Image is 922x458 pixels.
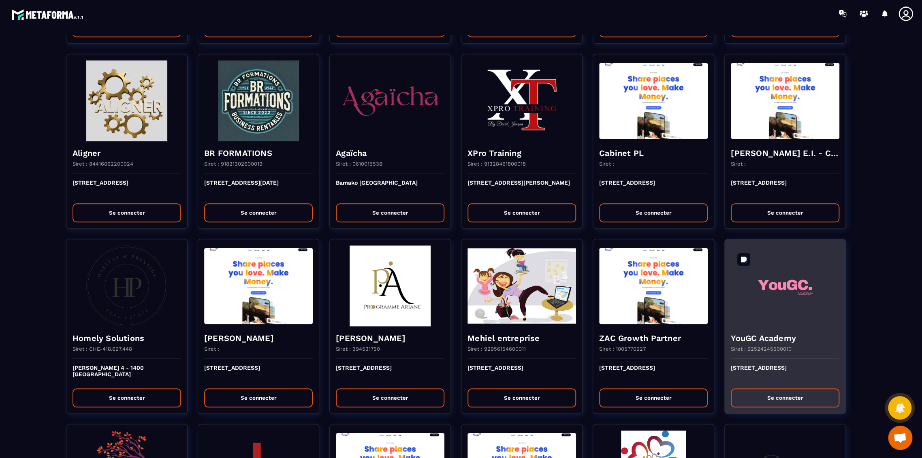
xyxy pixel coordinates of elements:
h4: Homely Solutions [73,332,181,344]
h4: [PERSON_NAME] E.I. - Cabinet Aequivalens [731,147,839,159]
img: logo [11,7,84,22]
p: Siret : 92956154600011 [467,346,526,352]
img: funnel-background [599,245,708,326]
p: [STREET_ADDRESS] [731,364,839,382]
p: Siret : CHE-418.697.448 [73,346,132,352]
button: Se connecter [599,388,708,407]
p: [STREET_ADDRESS] [467,364,576,382]
p: [STREET_ADDRESS] [599,179,708,197]
p: Siret : 91328461800018 [467,161,526,167]
img: funnel-background [73,245,181,326]
button: Se connecter [599,203,708,222]
img: funnel-background [467,245,576,326]
button: Se connecter [467,203,576,222]
p: Siret : 92524245500010 [731,346,792,352]
h4: [PERSON_NAME] [204,332,313,344]
button: Se connecter [731,388,839,407]
img: funnel-background [336,60,444,141]
p: [STREET_ADDRESS][PERSON_NAME] [467,179,576,197]
p: Siret : 1005770927 [599,346,646,352]
img: funnel-background [467,60,576,141]
h4: YouGC Academy [731,332,839,344]
h4: XPro Training [467,147,576,159]
h4: [PERSON_NAME] [336,332,444,344]
h4: Agaïcha [336,147,444,159]
img: funnel-background [599,60,708,141]
a: Mở cuộc trò chuyện [888,426,912,450]
p: Bamako [GEOGRAPHIC_DATA] [336,179,444,197]
p: Siret : 84416062200024 [73,161,133,167]
p: [STREET_ADDRESS] [204,364,313,382]
p: [STREET_ADDRESS] [336,364,444,382]
img: funnel-background [731,60,839,141]
button: Se connecter [204,203,313,222]
p: Siret : 061001553B [336,161,382,167]
img: funnel-background [204,60,313,141]
p: [STREET_ADDRESS][DATE] [204,179,313,197]
h4: Mehiel entreprise [467,332,576,344]
button: Se connecter [336,388,444,407]
p: Siret : [731,161,746,167]
h4: ZAC Growth Partner [599,332,708,344]
p: Siret : [599,161,614,167]
p: Siret : 394531750 [336,346,380,352]
p: [STREET_ADDRESS] [731,179,839,197]
button: Se connecter [73,388,181,407]
button: Se connecter [336,203,444,222]
p: [STREET_ADDRESS] [73,179,181,197]
p: Siret : 91821302600019 [204,161,263,167]
img: funnel-background [204,245,313,326]
button: Se connecter [731,203,839,222]
h4: Cabinet PL [599,147,708,159]
img: funnel-background [336,245,444,326]
img: funnel-background [73,60,181,141]
img: funnel-background [731,245,839,326]
p: [STREET_ADDRESS] [599,364,708,382]
button: Se connecter [73,203,181,222]
p: Siret : [204,346,219,352]
p: [PERSON_NAME] 4 - 1400 [GEOGRAPHIC_DATA] [73,364,181,382]
button: Se connecter [204,388,313,407]
h4: Aligner [73,147,181,159]
h4: BR FORMATIONS [204,147,313,159]
button: Se connecter [467,388,576,407]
